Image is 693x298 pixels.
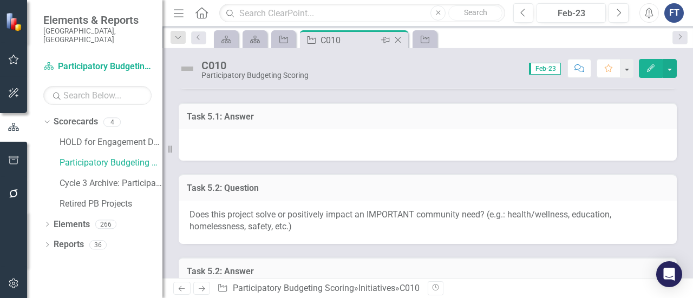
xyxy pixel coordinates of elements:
div: 266 [95,220,116,229]
button: Search [448,5,502,21]
input: Search Below... [43,86,152,105]
span: Does this project solve or positively impact an IMPORTANT community need? (e.g.: health/wellness,... [189,209,611,232]
button: FT [664,3,684,23]
div: 4 [103,117,121,127]
img: ClearPoint Strategy [5,12,24,31]
a: Retired PB Projects [60,198,162,210]
h3: Task 5.1: Answer [187,112,669,122]
div: Feb-23 [540,7,602,20]
small: [GEOGRAPHIC_DATA], [GEOGRAPHIC_DATA] [43,27,152,44]
a: Participatory Budgeting Scoring [43,61,152,73]
a: HOLD for Engagement Dept [60,136,162,149]
h3: Task 5.2: Question [187,183,669,193]
span: Search [464,8,487,17]
a: Initiatives [358,283,395,293]
span: Elements & Reports [43,14,152,27]
div: Open Intercom Messenger [656,261,682,287]
span: Feb-23 [529,63,561,75]
a: Reports [54,239,84,251]
button: Feb-23 [537,3,606,23]
a: Elements [54,218,90,231]
a: Scorecards [54,116,98,128]
input: Search ClearPoint... [219,4,505,23]
div: C010 [201,59,309,71]
h3: Task 5.2: Answer [187,267,669,276]
img: Not Defined [179,60,196,77]
div: C010 [321,34,378,47]
a: Cycle 3 Archive: Participatory Budgeting Scoring [60,177,162,190]
a: Participatory Budgeting Scoring [60,157,162,169]
div: C010 [400,283,420,293]
a: Participatory Budgeting Scoring [233,283,354,293]
div: 36 [89,240,107,249]
div: Participatory Budgeting Scoring [201,71,309,80]
div: » » [217,282,420,295]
